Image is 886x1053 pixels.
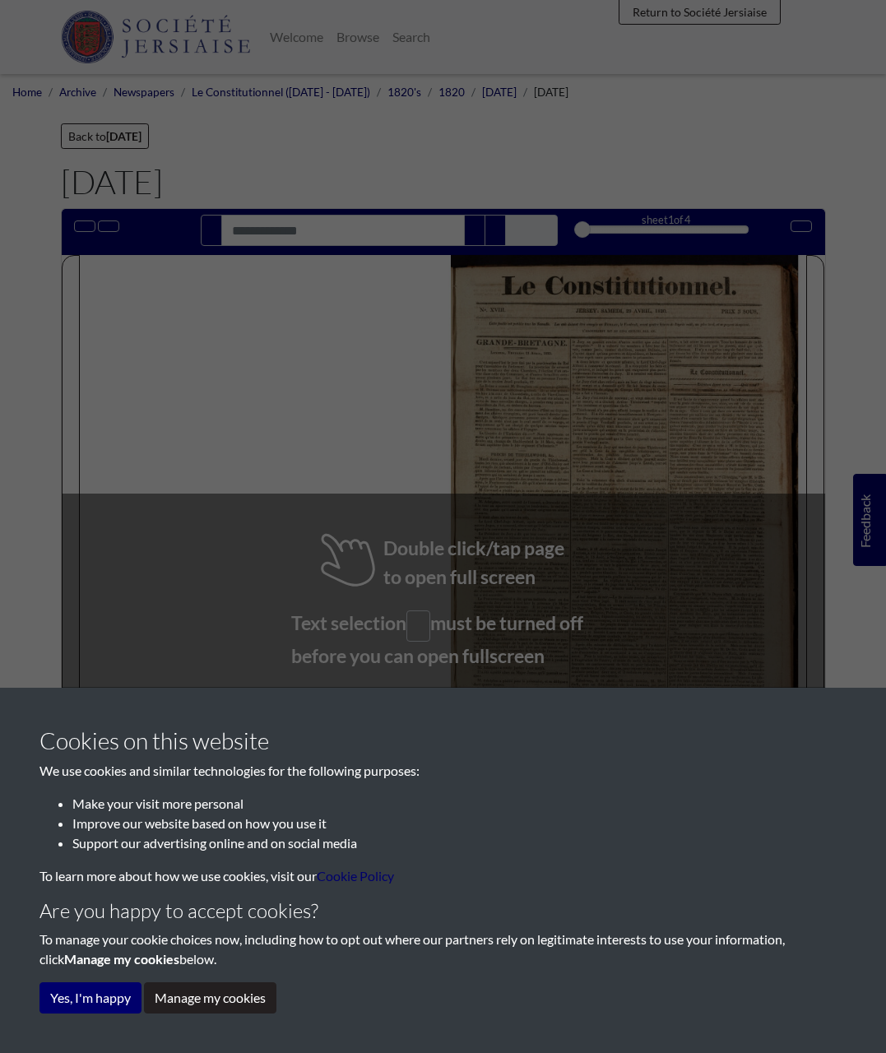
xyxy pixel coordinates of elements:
p: To learn more about how we use cookies, visit our [39,866,847,886]
h3: Cookies on this website [39,727,847,755]
strong: Manage my cookies [64,951,179,967]
h4: Are you happy to accept cookies? [39,899,847,923]
button: Manage my cookies [144,982,276,1014]
li: Support our advertising online and on social media [72,833,847,853]
li: Make your visit more personal [72,794,847,814]
button: Yes, I'm happy [39,982,141,1014]
p: We use cookies and similar technologies for the following purposes: [39,761,847,781]
a: learn more about cookies [317,868,394,884]
li: Improve our website based on how you use it [72,814,847,833]
p: To manage your cookie choices now, including how to opt out where our partners rely on legitimate... [39,930,847,969]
